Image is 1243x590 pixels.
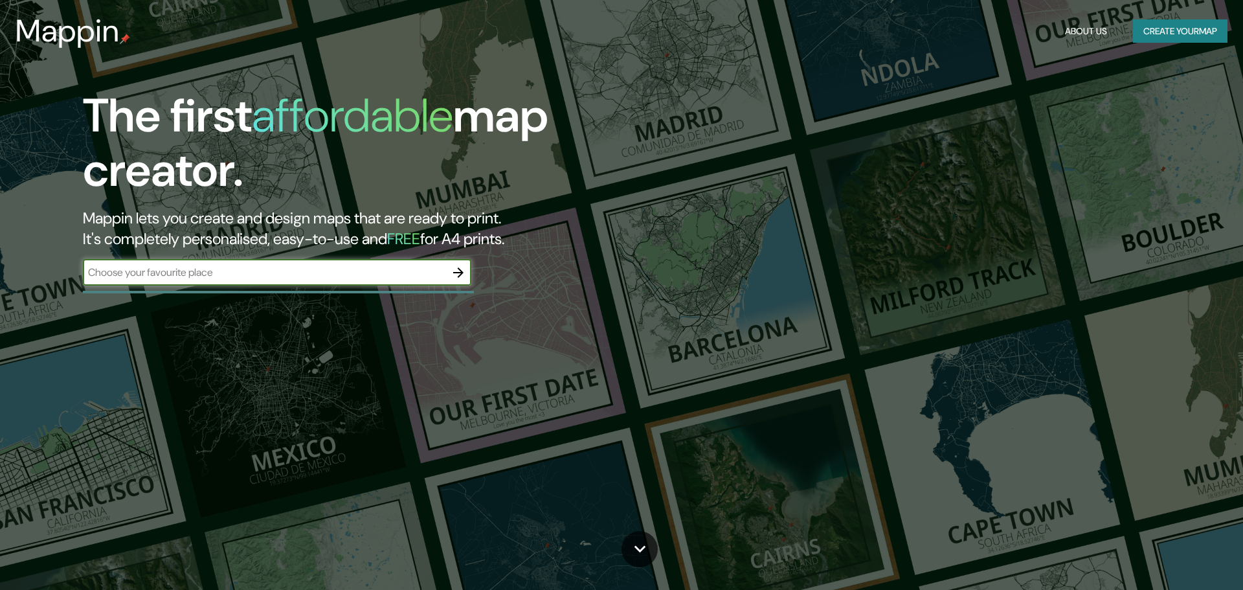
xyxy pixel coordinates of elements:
button: Create yourmap [1133,19,1227,43]
h3: Mappin [16,13,120,49]
button: About Us [1060,19,1112,43]
h1: affordable [252,85,453,146]
input: Choose your favourite place [83,265,445,280]
h1: The first map creator. [83,89,704,208]
h5: FREE [387,229,420,249]
img: mappin-pin [120,34,130,44]
h2: Mappin lets you create and design maps that are ready to print. It's completely personalised, eas... [83,208,704,249]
